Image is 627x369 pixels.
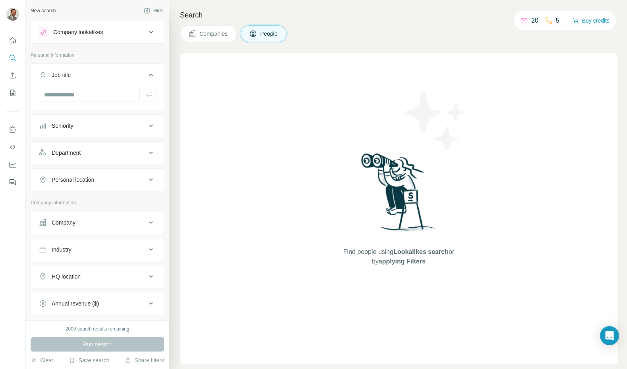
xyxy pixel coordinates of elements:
[31,7,56,14] div: New search
[358,151,440,240] img: Surfe Illustration - Woman searching with binoculars
[52,122,73,130] div: Seniority
[52,246,72,254] div: Industry
[31,52,164,59] p: Personal information
[52,219,75,227] div: Company
[53,28,103,36] div: Company lookalikes
[31,143,164,162] button: Department
[52,71,71,79] div: Job title
[6,68,19,83] button: Enrich CSV
[6,51,19,65] button: Search
[6,140,19,154] button: Use Surfe API
[31,267,164,286] button: HQ location
[125,356,164,364] button: Share filters
[399,85,470,156] img: Surfe Illustration - Stars
[393,248,449,255] span: Lookalikes search
[600,326,619,345] div: Open Intercom Messenger
[6,123,19,137] button: Use Surfe on LinkedIn
[6,8,19,21] img: Avatar
[31,294,164,313] button: Annual revenue ($)
[31,170,164,189] button: Personal location
[138,5,169,17] button: Hide
[31,240,164,259] button: Industry
[52,300,99,307] div: Annual revenue ($)
[66,325,130,332] div: 2000 search results remaining
[573,15,610,26] button: Buy credits
[556,16,559,25] p: 5
[31,213,164,232] button: Company
[6,175,19,189] button: Feedback
[31,199,164,206] p: Company information
[31,23,164,42] button: Company lookalikes
[52,176,94,184] div: Personal location
[335,247,462,266] span: Find people using or by
[52,149,81,157] div: Department
[6,33,19,48] button: Quick start
[31,65,164,88] button: Job title
[69,356,109,364] button: Save search
[180,10,617,21] h4: Search
[6,86,19,100] button: My lists
[260,30,279,38] span: People
[52,273,81,281] div: HQ location
[6,158,19,172] button: Dashboard
[379,258,426,265] span: applying Filters
[531,16,538,25] p: 20
[31,356,53,364] button: Clear
[31,116,164,135] button: Seniority
[199,30,228,38] span: Companies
